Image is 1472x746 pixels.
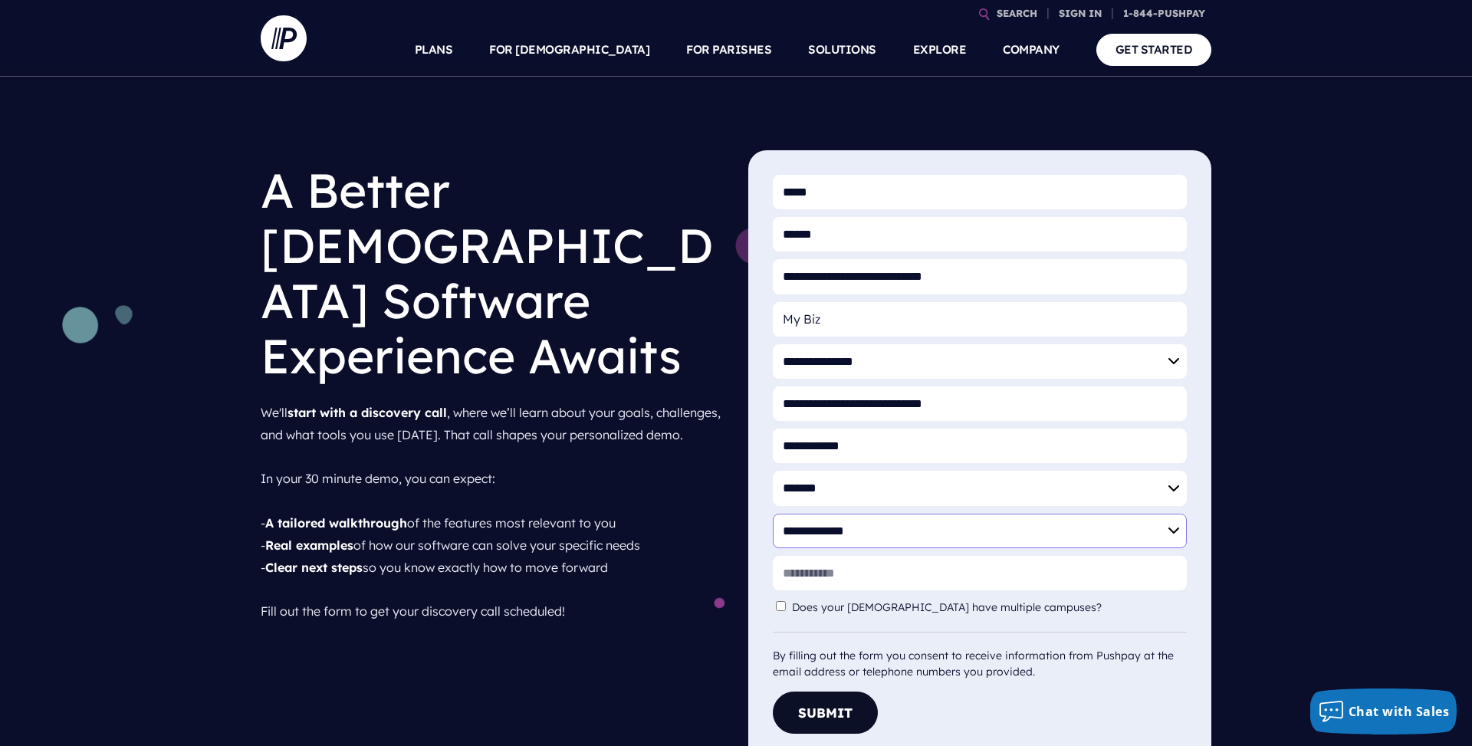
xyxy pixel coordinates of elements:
a: FOR [DEMOGRAPHIC_DATA] [489,23,649,77]
strong: A tailored walkthrough [265,515,407,531]
a: GET STARTED [1096,34,1212,65]
a: FOR PARISHES [686,23,771,77]
div: By filling out the form you consent to receive information from Pushpay at the email address or t... [773,632,1187,680]
button: Submit [773,692,878,734]
strong: start with a discovery call [287,405,447,420]
a: COMPANY [1003,23,1060,77]
a: EXPLORE [913,23,967,77]
label: Does your [DEMOGRAPHIC_DATA] have multiple campuses? [792,601,1109,614]
input: Organization Name [773,302,1187,337]
p: We'll , where we’ll learn about your goals, challenges, and what tools you use [DATE]. That call ... [261,396,724,629]
span: Chat with Sales [1349,703,1450,720]
strong: Clear next steps [265,560,363,575]
h1: A Better [DEMOGRAPHIC_DATA] Software Experience Awaits [261,150,724,396]
a: PLANS [415,23,453,77]
strong: Real examples [265,537,353,553]
button: Chat with Sales [1310,688,1457,734]
a: SOLUTIONS [808,23,876,77]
